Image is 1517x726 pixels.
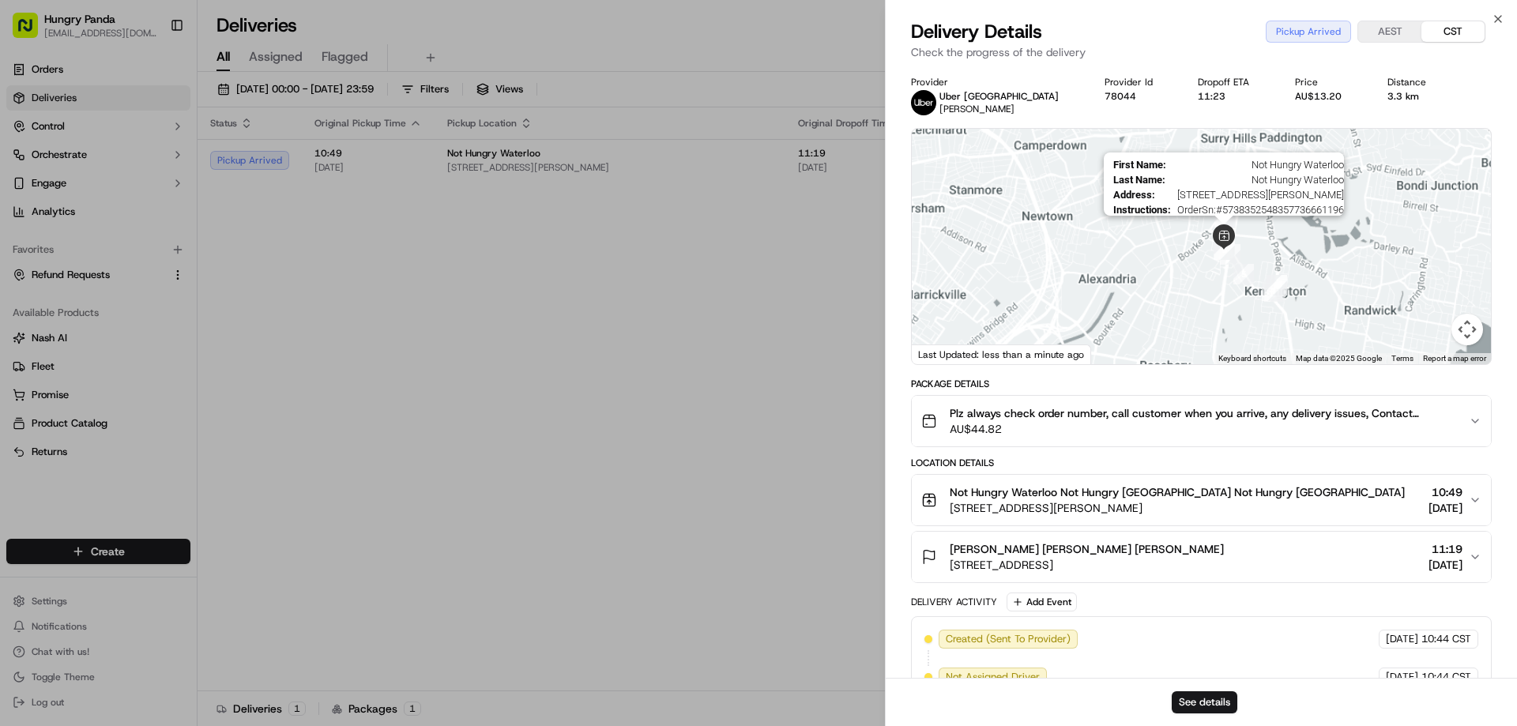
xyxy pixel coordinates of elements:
[1386,670,1418,684] span: [DATE]
[1429,484,1462,500] span: 10:49
[1218,353,1286,364] button: Keyboard shortcuts
[911,457,1492,469] div: Location Details
[1295,76,1362,88] div: Price
[16,151,44,179] img: 1736555255976-a54dd68f-1ca7-489b-9aae-adbdc363a1c4
[1215,208,1236,228] div: 9
[911,19,1042,44] span: Delivery Details
[912,344,1091,364] div: Last Updated: less than a minute ago
[1429,541,1462,557] span: 11:19
[911,378,1492,390] div: Package Details
[16,205,106,218] div: Past conversations
[1161,189,1344,201] span: [STREET_ADDRESS][PERSON_NAME]
[1105,76,1173,88] div: Provider Id
[1007,592,1077,611] button: Add Event
[911,90,936,115] img: uber-new-logo.jpeg
[939,90,1059,103] p: Uber [GEOGRAPHIC_DATA]
[52,245,58,258] span: •
[1105,90,1136,103] button: 78044
[1214,239,1235,260] div: 8
[911,44,1492,60] p: Check the progress of the delivery
[1423,354,1486,363] a: Report a map error
[41,102,284,118] input: Got a question? Start typing here...
[950,557,1224,573] span: [STREET_ADDRESS]
[32,288,44,301] img: 1736555255976-a54dd68f-1ca7-489b-9aae-adbdc363a1c4
[61,245,98,258] span: 9月17日
[1358,21,1421,42] button: AEST
[1198,90,1270,103] div: 11:23
[1429,500,1462,516] span: [DATE]
[950,405,1456,421] span: Plz always check order number, call customer when you arrive, any delivery issues, Contact WhatsA...
[131,288,137,300] span: •
[1421,632,1471,646] span: 10:44 CST
[16,355,28,367] div: 📗
[111,391,191,404] a: Powered byPylon
[33,151,62,179] img: 8016278978528_b943e370aa5ada12b00a_72.png
[1387,76,1447,88] div: Distance
[946,632,1071,646] span: Created (Sent To Provider)
[157,392,191,404] span: Pylon
[1421,670,1471,684] span: 10:44 CST
[245,202,288,221] button: See all
[1172,691,1237,713] button: See details
[912,396,1491,446] button: Plz always check order number, call customer when you arrive, any delivery issues, Contact WhatsA...
[1451,314,1483,345] button: Map camera controls
[16,63,288,88] p: Welcome 👋
[950,541,1224,557] span: [PERSON_NAME] [PERSON_NAME] [PERSON_NAME]
[16,273,41,298] img: Asif Zaman Khan
[1386,632,1418,646] span: [DATE]
[134,355,146,367] div: 💻
[950,421,1456,437] span: AU$44.82
[911,596,997,608] div: Delivery Activity
[1295,90,1362,103] div: AU$13.20
[9,347,127,375] a: 📗Knowledge Base
[127,347,260,375] a: 💻API Documentation
[912,532,1491,582] button: [PERSON_NAME] [PERSON_NAME] [PERSON_NAME][STREET_ADDRESS]11:19[DATE]
[269,156,288,175] button: Start new chat
[140,288,177,300] span: 8月27日
[1267,275,1287,295] div: 3
[939,103,1014,115] span: [PERSON_NAME]
[1429,557,1462,573] span: [DATE]
[1113,189,1155,201] span: Address :
[1296,354,1382,363] span: Map data ©2025 Google
[1113,204,1171,216] span: Instructions :
[916,344,968,364] img: Google
[1198,76,1270,88] div: Dropoff ETA
[32,353,121,369] span: Knowledge Base
[16,16,47,47] img: Nash
[1233,264,1254,284] div: 5
[1173,159,1344,171] span: Not Hungry Waterloo
[946,670,1040,684] span: Not Assigned Driver
[1214,239,1234,260] div: 7
[71,167,217,179] div: We're available if you need us!
[1113,159,1166,171] span: First Name :
[950,484,1405,500] span: Not Hungry Waterloo Not Hungry [GEOGRAPHIC_DATA] Not Hungry [GEOGRAPHIC_DATA]
[1421,21,1485,42] button: CST
[916,344,968,364] a: Open this area in Google Maps (opens a new window)
[49,288,128,300] span: [PERSON_NAME]
[912,475,1491,525] button: Not Hungry Waterloo Not Hungry [GEOGRAPHIC_DATA] Not Hungry [GEOGRAPHIC_DATA][STREET_ADDRESS][PER...
[911,76,1079,88] div: Provider
[71,151,259,167] div: Start new chat
[950,500,1405,516] span: [STREET_ADDRESS][PERSON_NAME]
[1113,174,1165,186] span: Last Name :
[1220,244,1240,265] div: 6
[1177,204,1344,216] span: OrderSn:#5738352548357736661196
[1172,174,1344,186] span: Not Hungry Waterloo
[1391,354,1413,363] a: Terms (opens in new tab)
[1262,280,1282,301] div: 4
[149,353,254,369] span: API Documentation
[1387,90,1447,103] div: 3.3 km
